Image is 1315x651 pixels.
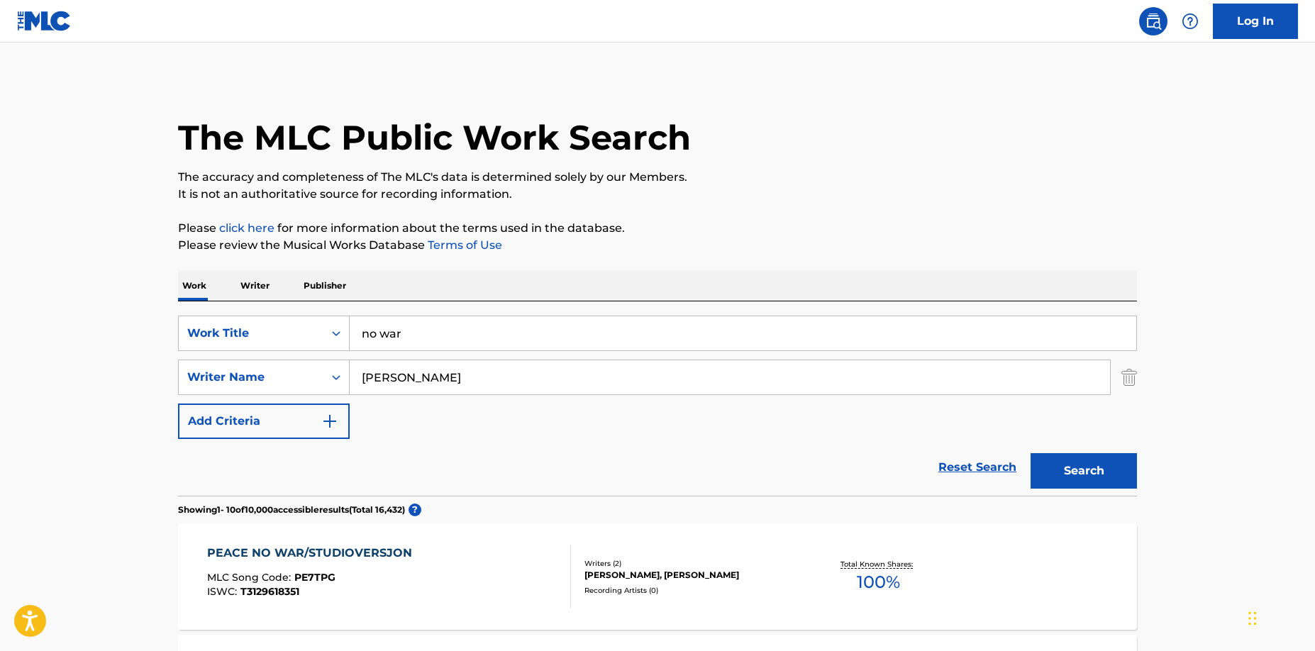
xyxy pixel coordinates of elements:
[299,271,350,301] p: Publisher
[931,452,1023,483] a: Reset Search
[240,585,299,598] span: T3129618351
[17,11,72,31] img: MLC Logo
[178,523,1137,630] a: PEACE NO WAR/STUDIOVERSJONMLC Song Code:PE7TPGISWC:T3129618351Writers (2)[PERSON_NAME], [PERSON_N...
[584,558,799,569] div: Writers ( 2 )
[1145,13,1162,30] img: search
[409,503,421,516] span: ?
[178,169,1137,186] p: The accuracy and completeness of The MLC's data is determined solely by our Members.
[1031,453,1137,489] button: Search
[178,503,405,516] p: Showing 1 - 10 of 10,000 accessible results (Total 16,432 )
[584,585,799,596] div: Recording Artists ( 0 )
[1182,13,1199,30] img: help
[584,569,799,582] div: [PERSON_NAME], [PERSON_NAME]
[178,316,1137,496] form: Search Form
[294,571,335,584] span: PE7TPG
[187,325,315,342] div: Work Title
[1213,4,1298,39] a: Log In
[857,569,900,595] span: 100 %
[207,571,294,584] span: MLC Song Code :
[236,271,274,301] p: Writer
[178,237,1137,254] p: Please review the Musical Works Database
[1248,597,1257,640] div: Drag
[1244,583,1315,651] iframe: Chat Widget
[1139,7,1167,35] a: Public Search
[187,369,315,386] div: Writer Name
[1121,360,1137,395] img: Delete Criterion
[178,404,350,439] button: Add Criteria
[207,585,240,598] span: ISWC :
[1176,7,1204,35] div: Help
[178,186,1137,203] p: It is not an authoritative source for recording information.
[840,559,916,569] p: Total Known Shares:
[178,116,691,159] h1: The MLC Public Work Search
[207,545,419,562] div: PEACE NO WAR/STUDIOVERSJON
[178,220,1137,237] p: Please for more information about the terms used in the database.
[178,271,211,301] p: Work
[425,238,502,252] a: Terms of Use
[321,413,338,430] img: 9d2ae6d4665cec9f34b9.svg
[219,221,274,235] a: click here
